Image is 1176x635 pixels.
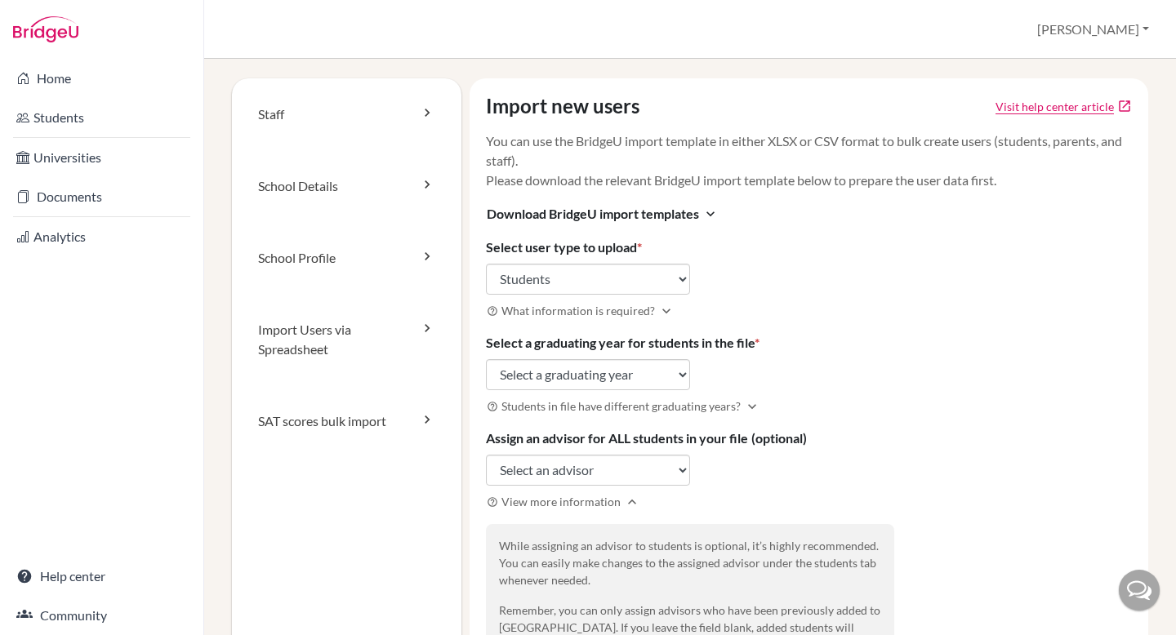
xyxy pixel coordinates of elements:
a: SAT scores bulk import [232,385,461,457]
a: Home [3,62,200,95]
span: (optional) [751,430,807,446]
i: expand_more [702,206,719,222]
a: Help center [3,560,200,593]
button: Download BridgeU import templatesexpand_more [486,203,719,224]
button: Students in file have different graduating years?Expand more [486,397,761,415]
a: Staff [232,78,461,150]
i: help_outline [487,401,498,412]
a: open_in_new [1117,99,1132,113]
a: School Profile [232,222,461,294]
a: Import Users via Spreadsheet [232,294,461,385]
a: School Details [232,150,461,222]
i: help_outline [487,305,498,317]
a: Community [3,599,200,632]
a: Students [3,101,200,134]
a: Analytics [3,220,200,253]
i: help_outline [487,496,498,508]
button: What information is required?Expand more [486,301,675,320]
h4: Import new users [486,95,639,118]
span: Download BridgeU import templates [487,204,699,224]
a: Documents [3,180,200,213]
p: You can use the BridgeU import template in either XLSX or CSV format to bulk create users (studen... [486,131,1133,190]
span: View more information [501,493,621,510]
button: [PERSON_NAME] [1030,14,1156,45]
i: Expand more [658,303,675,319]
span: While assigning an advisor to students is optional, it’s highly recommended. You can easily make ... [499,539,879,587]
button: View more informationExpand less [486,492,641,511]
label: Select a graduating year for students in the file [486,333,759,353]
img: Bridge-U [13,16,78,42]
label: Assign an advisor for ALL students in your file [486,429,807,448]
i: Expand less [624,494,640,510]
a: Click to open Tracking student registration article in a new tab [996,98,1114,115]
label: Select user type to upload [486,238,642,257]
span: Students in file have different graduating years? [501,397,741,415]
span: What information is required? [501,302,655,319]
a: Universities [3,141,200,174]
i: Expand more [744,398,760,415]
